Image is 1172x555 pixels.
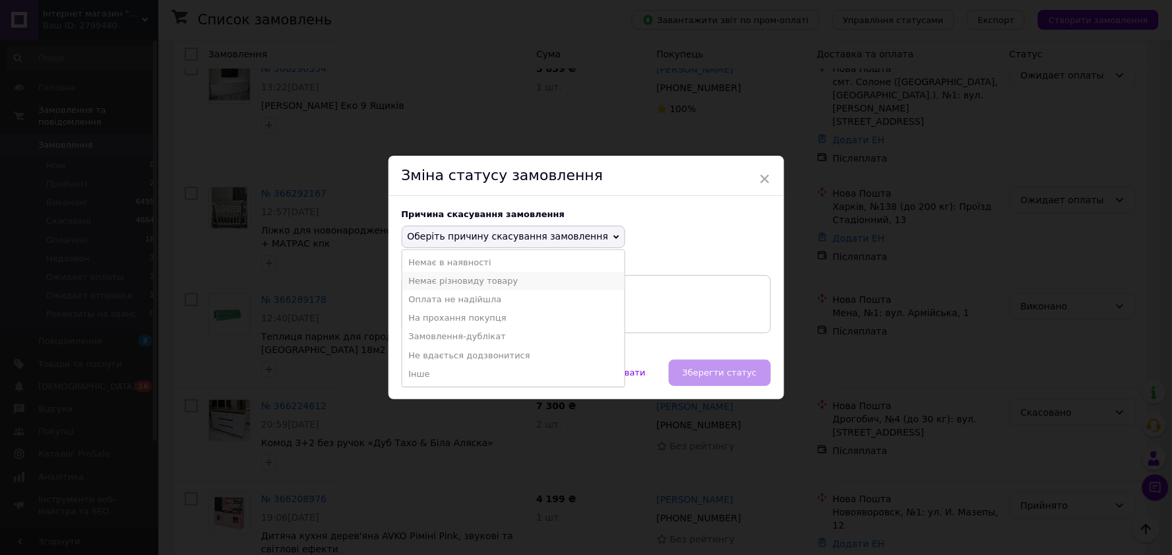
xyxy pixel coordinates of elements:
[402,209,771,219] div: Причина скасування замовлення
[402,365,625,383] li: Інше
[402,272,625,290] li: Немає різновиду товару
[402,290,625,309] li: Оплата не надійшла
[402,346,625,365] li: Не вдається додзвонитися
[759,168,771,190] span: ×
[388,156,784,196] div: Зміна статусу замовлення
[402,253,625,272] li: Немає в наявності
[402,327,625,346] li: Замовлення-дублікат
[402,309,625,327] li: На прохання покупця
[408,231,609,242] span: Оберіть причину скасування замовлення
